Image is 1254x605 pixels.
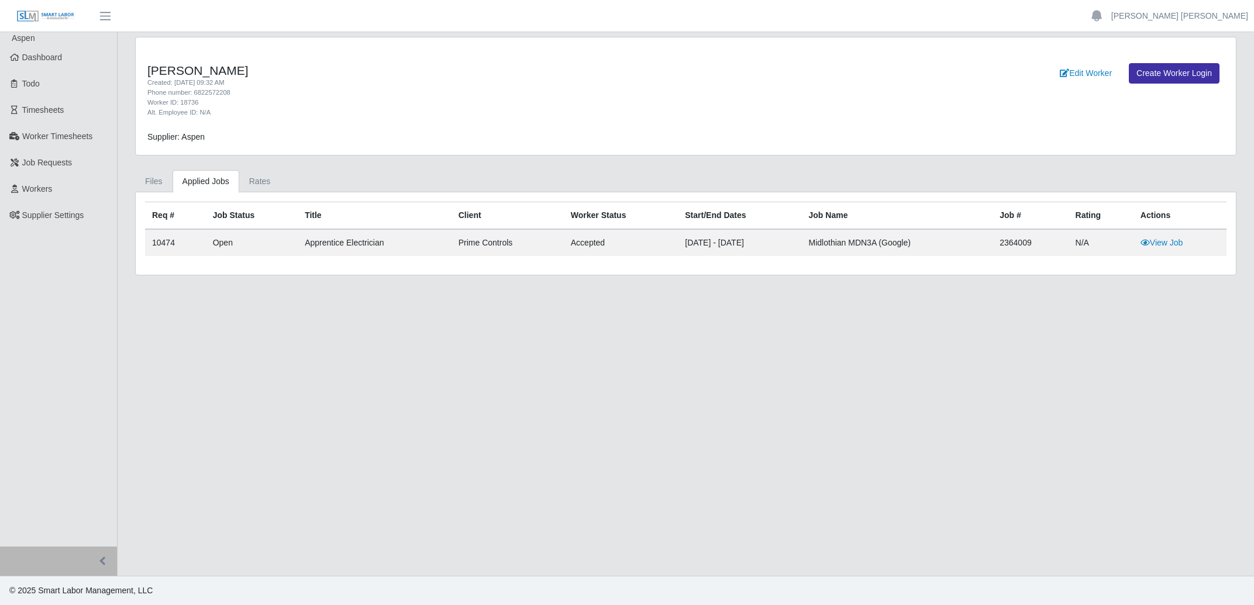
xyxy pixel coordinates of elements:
div: Created: [DATE] 09:32 AM [147,78,768,88]
th: Job # [993,202,1068,230]
td: Prime Controls [452,229,564,256]
td: N/A [1069,229,1134,256]
td: [DATE] - [DATE] [678,229,801,256]
td: Midlothian MDN3A (Google) [802,229,993,256]
th: Actions [1134,202,1227,230]
a: View Job [1141,238,1183,247]
th: Client [452,202,564,230]
th: Rating [1069,202,1134,230]
span: Workers [22,184,53,193]
a: Create Worker Login [1129,63,1219,84]
th: Title [298,202,452,230]
span: Todo [22,79,40,88]
span: Timesheets [22,105,64,115]
img: SLM Logo [16,10,75,23]
a: Rates [239,170,281,193]
td: 10474 [145,229,206,256]
span: Dashboard [22,53,63,62]
span: Worker Timesheets [22,132,92,141]
span: Supplier Settings [22,210,84,220]
td: Apprentice Electrician [298,229,452,256]
th: Job Status [206,202,298,230]
th: Worker Status [564,202,678,230]
th: Req # [145,202,206,230]
span: Aspen [12,33,35,43]
a: Files [135,170,173,193]
a: [PERSON_NAME] [PERSON_NAME] [1111,10,1248,22]
span: © 2025 Smart Labor Management, LLC [9,586,153,595]
h4: [PERSON_NAME] [147,63,768,78]
div: Alt. Employee ID: N/A [147,108,768,117]
span: Supplier: Aspen [147,132,205,141]
td: 2364009 [993,229,1068,256]
a: Edit Worker [1052,63,1119,84]
th: Start/End Dates [678,202,801,230]
span: Job Requests [22,158,73,167]
a: Applied Jobs [173,170,239,193]
td: accepted [564,229,678,256]
div: Phone number: 6822572208 [147,88,768,98]
th: Job Name [802,202,993,230]
td: Open [206,229,298,256]
div: Worker ID: 18736 [147,98,768,108]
